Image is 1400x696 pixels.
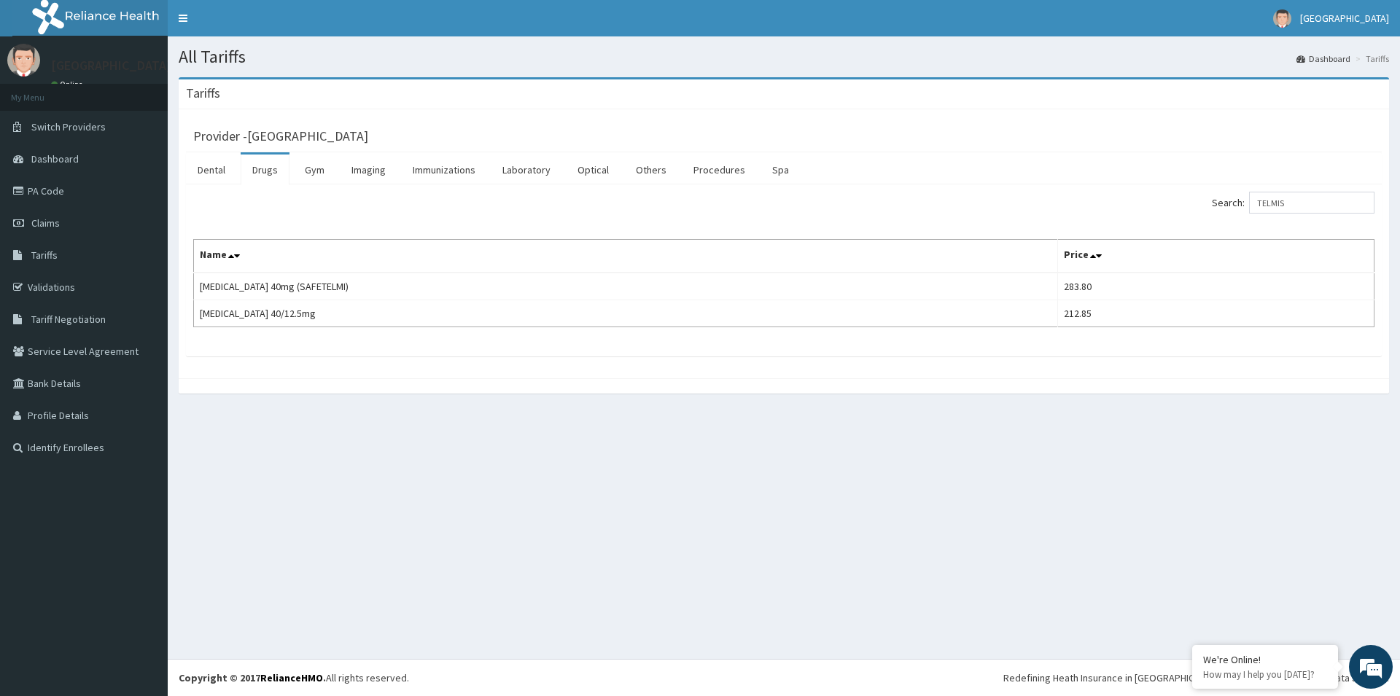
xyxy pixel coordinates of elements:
[1300,12,1389,25] span: [GEOGRAPHIC_DATA]
[31,313,106,326] span: Tariff Negotiation
[31,249,58,262] span: Tariffs
[194,273,1058,300] td: [MEDICAL_DATA] 40mg (SAFETELMI)
[31,120,106,133] span: Switch Providers
[1352,52,1389,65] li: Tariffs
[1296,52,1350,65] a: Dashboard
[761,155,801,185] a: Spa
[179,671,326,684] strong: Copyright © 2017 .
[491,155,562,185] a: Laboratory
[51,79,86,90] a: Online
[168,659,1400,696] footer: All rights reserved.
[51,59,171,72] p: [GEOGRAPHIC_DATA]
[1249,192,1374,214] input: Search:
[340,155,397,185] a: Imaging
[31,216,60,230] span: Claims
[186,155,237,185] a: Dental
[194,240,1058,273] th: Name
[186,87,220,100] h3: Tariffs
[179,47,1389,66] h1: All Tariffs
[1057,300,1374,327] td: 212.85
[194,300,1058,327] td: [MEDICAL_DATA] 40/12.5mg
[1212,192,1374,214] label: Search:
[1057,273,1374,300] td: 283.80
[566,155,621,185] a: Optical
[293,155,336,185] a: Gym
[1203,668,1327,681] p: How may I help you today?
[1057,240,1374,273] th: Price
[401,155,487,185] a: Immunizations
[682,155,757,185] a: Procedures
[1273,9,1291,28] img: User Image
[7,44,40,77] img: User Image
[31,152,79,165] span: Dashboard
[1203,653,1327,666] div: We're Online!
[193,130,368,143] h3: Provider - [GEOGRAPHIC_DATA]
[1003,670,1389,685] div: Redefining Heath Insurance in [GEOGRAPHIC_DATA] using Telemedicine and Data Science!
[260,671,323,684] a: RelianceHMO
[624,155,678,185] a: Others
[241,155,289,185] a: Drugs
